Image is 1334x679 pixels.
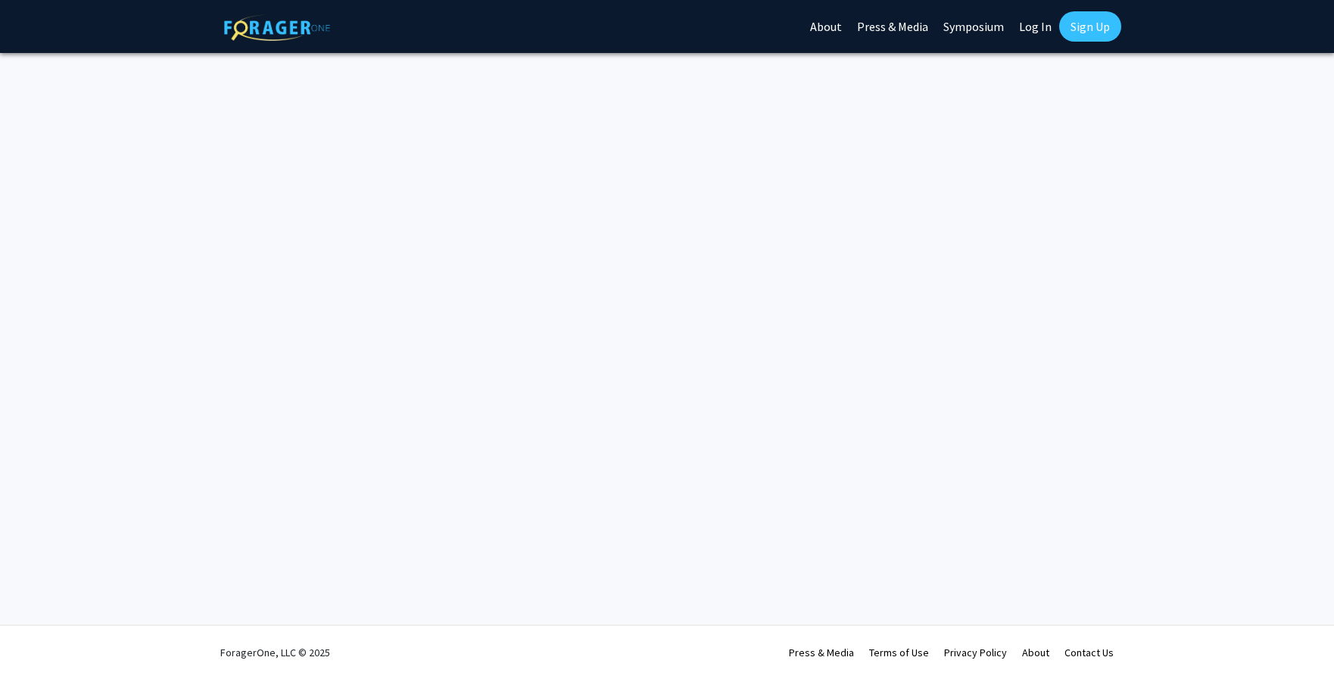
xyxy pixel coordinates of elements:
a: Terms of Use [869,646,929,659]
a: Contact Us [1064,646,1114,659]
div: ForagerOne, LLC © 2025 [220,626,330,679]
a: Sign Up [1059,11,1121,42]
a: Press & Media [789,646,854,659]
a: Privacy Policy [944,646,1007,659]
a: About [1022,646,1049,659]
img: ForagerOne Logo [224,14,330,41]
